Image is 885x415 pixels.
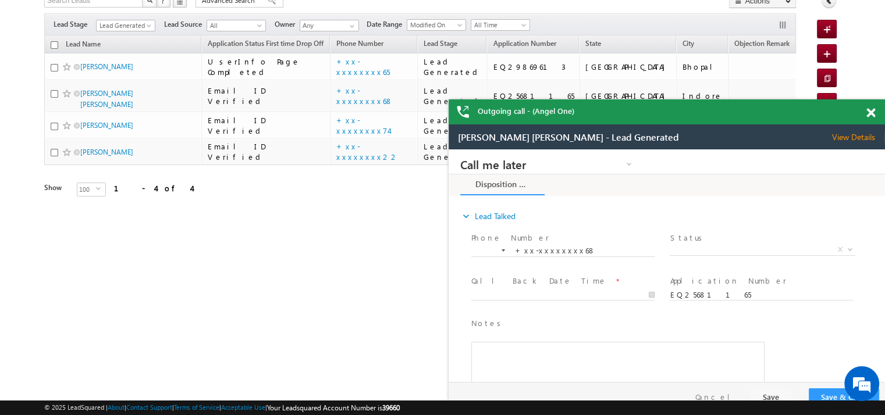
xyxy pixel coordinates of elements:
[15,108,212,316] textarea: Type your message and hit 'Enter'
[493,91,574,101] div: EQ25681165
[23,126,158,137] label: Call Back Date Time
[208,39,324,48] span: Application Status First time Drop Off
[12,61,23,73] i: expand_more
[493,62,574,72] div: EQ29869613
[208,85,325,106] div: Email ID Verified
[114,181,191,195] div: 1 - 4 of 4
[383,8,436,18] span: View Details
[174,403,219,411] a: Terms of Service
[493,39,556,48] span: Application Number
[12,56,67,77] a: expand_moreLead Talked
[20,61,49,76] img: d_60004797649_company_0_60004797649
[407,19,466,31] a: Modified On
[44,402,400,413] span: © 2025 LeadSquared | | | | |
[683,91,723,101] div: Indore
[80,62,133,71] a: [PERSON_NAME]
[734,39,790,48] span: Objection Remark
[126,403,172,411] a: Contact Support
[23,83,101,94] label: Phone Number
[61,61,196,76] div: Chat with us now
[12,8,186,21] a: Call me later
[336,141,399,162] a: +xx-xxxxxxxx22
[96,20,155,31] a: Lead Generated
[367,19,407,30] span: Date Range
[418,37,463,52] a: Lead Stage
[221,126,337,137] label: Application Number
[97,20,152,31] span: Lead Generated
[336,39,383,48] span: Phone Number
[207,20,266,31] a: All
[12,25,96,46] a: Disposition Form
[221,403,265,411] a: Acceptable Use
[9,8,157,18] span: [PERSON_NAME] - Lead Generated
[389,95,394,105] span: X
[12,9,160,20] span: Call me later
[191,6,219,34] div: Minimize live chat window
[275,19,300,30] span: Owner
[23,192,316,257] div: Rich Text Editor, 40788eee-0fb2-11ec-a811-0adc8a9d82c2__tab1__section1__Notes__Lead__0_lsq-form-m...
[80,148,133,156] a: [PERSON_NAME]
[202,37,329,52] a: Application Status First time Drop Off
[60,38,106,53] a: Lead Name
[728,37,795,52] a: Objection Remark
[585,39,601,48] span: State
[382,403,400,412] span: 39660
[54,19,96,30] span: Lead Stage
[23,169,56,180] label: Notes
[44,183,67,193] div: Show
[336,85,393,106] a: +xx-xxxxxxxx68
[580,37,607,52] a: State
[96,186,105,191] span: select
[585,91,671,101] div: [GEOGRAPHIC_DATA]
[51,41,58,49] input: Check all records
[300,20,359,31] input: Type to Search
[77,183,96,196] span: 100
[487,37,561,52] a: Application Number
[336,56,390,77] a: +xx-xxxxxxxx65
[683,62,723,72] div: Bhopal
[80,89,133,109] a: [PERSON_NAME] [PERSON_NAME]
[208,115,325,136] div: Email ID Verified
[207,20,262,31] span: All
[424,115,482,136] div: Lead Generated
[585,62,671,72] div: [GEOGRAPHIC_DATA]
[677,37,700,52] a: City
[208,56,325,77] div: UserInfo Page Completed
[424,56,482,77] div: Lead Generated
[407,20,463,30] span: Modified On
[267,403,400,412] span: Your Leadsquared Account Number is
[424,141,482,162] div: Lead Generated
[478,106,574,116] span: Outgoing call - (Angel One)
[683,39,694,48] span: City
[330,37,389,52] a: Phone Number
[471,19,530,31] a: All Time
[208,141,325,162] div: Email ID Verified
[164,19,207,30] span: Lead Source
[424,39,457,48] span: Lead Stage
[343,20,358,32] a: Show All Items
[424,85,482,106] div: Lead Generated
[471,20,527,30] span: All Time
[9,8,230,18] span: [PERSON_NAME] [PERSON_NAME] - Lead Generated
[108,403,125,411] a: About
[221,83,257,94] label: Status
[336,115,389,135] a: +xx-xxxxxxxx74
[80,121,133,130] a: [PERSON_NAME]
[158,325,211,341] em: Start Chat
